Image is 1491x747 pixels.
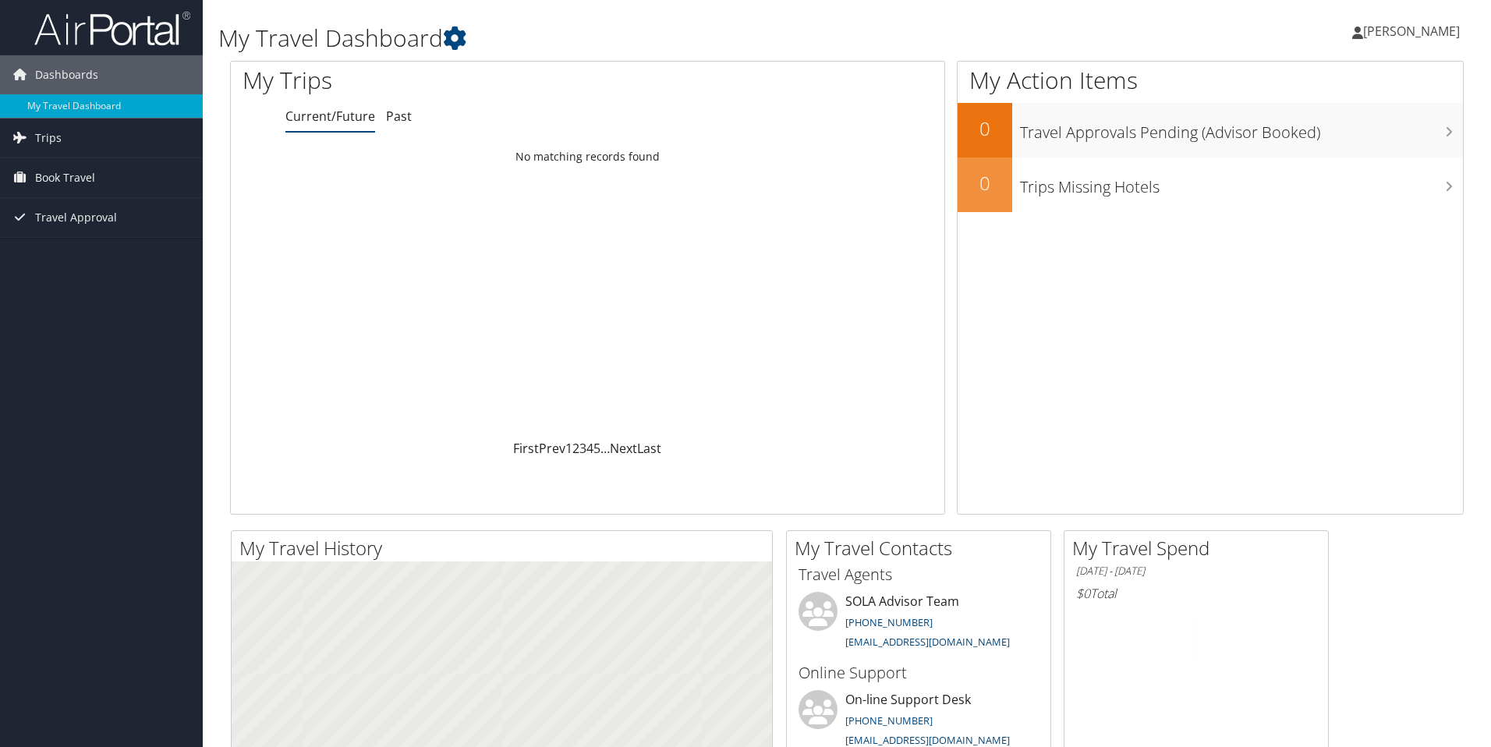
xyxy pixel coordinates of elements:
h2: 0 [958,170,1012,196]
h1: My Trips [243,64,636,97]
a: 0Trips Missing Hotels [958,158,1463,212]
a: 0Travel Approvals Pending (Advisor Booked) [958,103,1463,158]
span: … [600,440,610,457]
a: 4 [586,440,593,457]
a: 5 [593,440,600,457]
h3: Travel Approvals Pending (Advisor Booked) [1020,114,1463,143]
a: Last [637,440,661,457]
h2: My Travel Spend [1072,535,1328,561]
span: Trips [35,119,62,158]
a: [EMAIL_ADDRESS][DOMAIN_NAME] [845,635,1010,649]
li: SOLA Advisor Team [791,592,1047,656]
span: Dashboards [35,55,98,94]
a: 2 [572,440,579,457]
h2: My Travel History [239,535,772,561]
span: [PERSON_NAME] [1363,23,1460,40]
td: No matching records found [231,143,944,171]
img: airportal-logo.png [34,10,190,47]
h6: [DATE] - [DATE] [1076,564,1316,579]
h6: Total [1076,585,1316,602]
h3: Trips Missing Hotels [1020,168,1463,198]
h3: Online Support [799,662,1039,684]
a: Past [386,108,412,125]
a: Prev [539,440,565,457]
a: Next [610,440,637,457]
a: [PHONE_NUMBER] [845,713,933,728]
h3: Travel Agents [799,564,1039,586]
h1: My Travel Dashboard [218,22,1057,55]
h1: My Action Items [958,64,1463,97]
h2: 0 [958,115,1012,142]
a: 1 [565,440,572,457]
a: [PERSON_NAME] [1352,8,1475,55]
h2: My Travel Contacts [795,535,1050,561]
span: Book Travel [35,158,95,197]
span: Travel Approval [35,198,117,237]
a: [EMAIL_ADDRESS][DOMAIN_NAME] [845,733,1010,747]
span: $0 [1076,585,1090,602]
a: [PHONE_NUMBER] [845,615,933,629]
a: 3 [579,440,586,457]
a: Current/Future [285,108,375,125]
a: First [513,440,539,457]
